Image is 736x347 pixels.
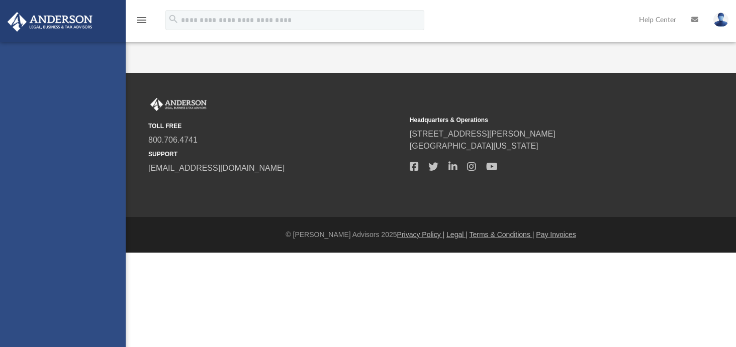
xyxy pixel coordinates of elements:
a: [STREET_ADDRESS][PERSON_NAME] [410,130,556,138]
div: © [PERSON_NAME] Advisors 2025 [126,229,736,240]
a: Pay Invoices [536,230,576,239]
a: Terms & Conditions | [470,230,534,239]
a: Privacy Policy | [397,230,445,239]
a: [GEOGRAPHIC_DATA][US_STATE] [410,142,538,150]
a: [EMAIL_ADDRESS][DOMAIN_NAME] [148,164,285,172]
img: User Pic [713,13,728,27]
i: menu [136,14,148,26]
small: SUPPORT [148,150,403,159]
small: Headquarters & Operations [410,115,664,125]
a: 800.706.4741 [148,136,198,144]
a: Legal | [446,230,468,239]
small: TOLL FREE [148,122,403,131]
img: Anderson Advisors Platinum Portal [148,98,209,111]
a: menu [136,19,148,26]
i: search [168,14,179,25]
img: Anderson Advisors Platinum Portal [5,12,96,32]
